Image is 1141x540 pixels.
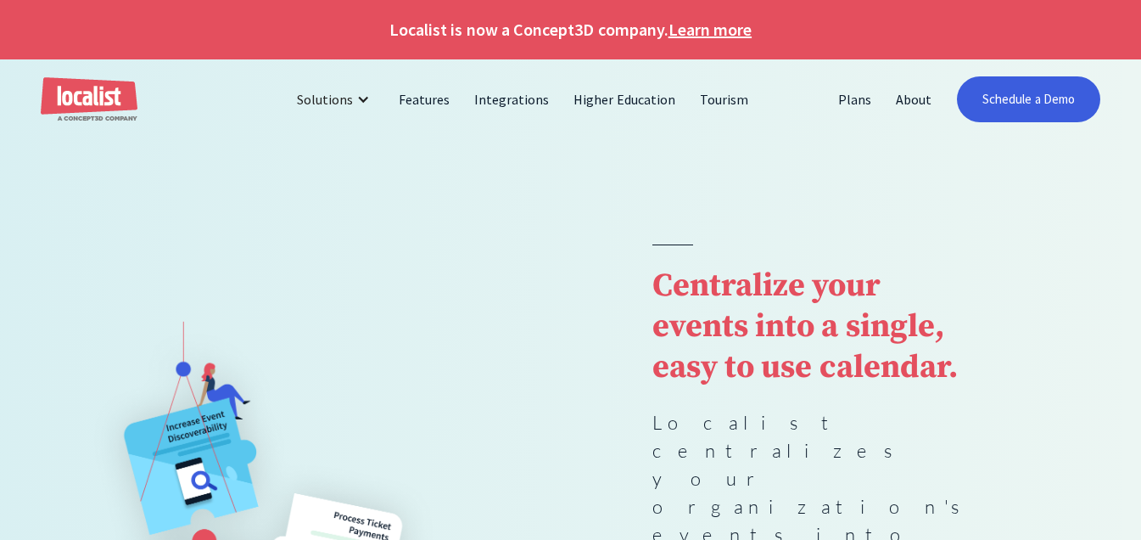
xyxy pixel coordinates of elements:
a: Integrations [462,79,562,120]
a: Features [387,79,462,120]
a: Learn more [668,17,752,42]
a: About [884,79,944,120]
strong: Centralize your events into a single, easy to use calendar. [652,266,958,388]
a: Schedule a Demo [957,76,1100,122]
a: home [41,77,137,122]
a: Higher Education [562,79,688,120]
a: Plans [826,79,884,120]
div: Solutions [284,79,387,120]
a: Tourism [688,79,761,120]
div: Solutions [297,89,353,110]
